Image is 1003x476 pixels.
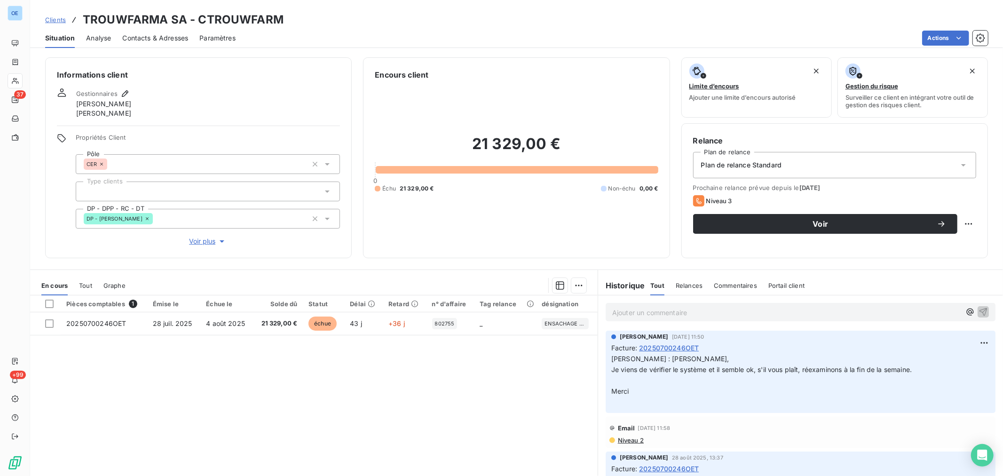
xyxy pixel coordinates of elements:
span: échue [308,317,337,331]
span: Graphe [103,282,126,289]
button: Actions [922,31,969,46]
span: Limite d’encours [689,82,739,90]
span: [DATE] 11:50 [672,334,704,340]
span: +99 [10,371,26,379]
button: Voir plus [76,236,340,246]
span: Tout [79,282,92,289]
button: Voir [693,214,957,234]
input: Ajouter une valeur [84,187,91,196]
span: Voir [704,220,937,228]
h6: Encours client [375,69,428,80]
span: [PERSON_NAME] [76,99,131,109]
span: Clients [45,16,66,24]
input: Ajouter une valeur [107,160,115,168]
div: Pièces comptables [66,300,142,308]
span: Échu [382,184,396,193]
span: [PERSON_NAME] [620,333,668,341]
span: Prochaine relance prévue depuis le [693,184,976,191]
h6: Historique [598,280,645,291]
span: CER [87,161,97,167]
span: Merci [611,387,629,395]
span: 0,00 € [640,184,658,193]
span: [DATE] [799,184,821,191]
span: Gestion du risque [845,82,898,90]
span: Non-échu [608,184,636,193]
span: En cours [41,282,68,289]
div: OE [8,6,23,21]
span: [PERSON_NAME] [76,109,131,118]
input: Ajouter une valeur [153,214,160,223]
span: [DATE] 11:58 [638,425,671,431]
span: 43 j [350,319,362,327]
h3: TROUWFARMA SA - CTROUWFARM [83,11,284,28]
span: Je viens de vérifier le système et il semble ok, s'il vous plaît, réexaminons à la fin de la sema... [611,365,912,373]
h2: 21 329,00 € [375,135,658,163]
div: désignation [542,300,592,308]
span: Paramètres [199,33,236,43]
span: Situation [45,33,75,43]
div: n° d'affaire [432,300,469,308]
a: Clients [45,15,66,24]
span: 28 août 2025, 13:37 [672,455,723,460]
span: +36 j [388,319,405,327]
div: Solde dû [259,300,297,308]
span: Contacts & Adresses [122,33,188,43]
button: Limite d’encoursAjouter une limite d’encours autorisé [681,57,832,118]
img: Logo LeanPay [8,455,23,470]
span: 20250700246OET [639,343,699,353]
span: Facture : [611,343,637,353]
div: Échue le [206,300,247,308]
div: Tag relance [480,300,530,308]
span: 21 329,00 € [259,319,297,328]
span: Niveau 3 [706,197,732,205]
span: 802755 [435,321,455,326]
span: Gestionnaires [76,90,118,97]
div: Délai [350,300,377,308]
span: [PERSON_NAME] : [PERSON_NAME], [611,355,729,363]
div: Retard [388,300,420,308]
div: Open Intercom Messenger [971,444,994,467]
span: 21 329,00 € [400,184,434,193]
span: Portail client [768,282,805,289]
span: 28 juil. 2025 [153,319,192,327]
h6: Informations client [57,69,340,80]
span: Surveiller ce client en intégrant votre outil de gestion des risques client. [845,94,980,109]
span: Relances [676,282,703,289]
span: Tout [650,282,664,289]
span: Ajouter une limite d’encours autorisé [689,94,796,101]
span: ENSACHAGE BIG BAG [545,321,586,326]
span: [PERSON_NAME] [620,453,668,462]
button: Gestion du risqueSurveiller ce client en intégrant votre outil de gestion des risques client. [837,57,988,118]
div: Statut [308,300,339,308]
span: Niveau 2 [617,436,644,444]
span: Propriétés Client [76,134,340,147]
span: 4 août 2025 [206,319,245,327]
span: Commentaires [714,282,757,289]
span: 20250700246OET [639,464,699,474]
div: Émise le [153,300,195,308]
span: 20250700246OET [66,319,126,327]
span: Voir plus [189,237,227,246]
span: Email [618,424,635,432]
span: 1 [129,300,137,308]
h6: Relance [693,135,976,146]
span: Facture : [611,464,637,474]
span: Analyse [86,33,111,43]
span: _ [480,319,482,327]
span: 0 [373,177,377,184]
span: Plan de relance Standard [701,160,782,170]
span: DP - [PERSON_NAME] [87,216,142,222]
span: 37 [14,90,26,99]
